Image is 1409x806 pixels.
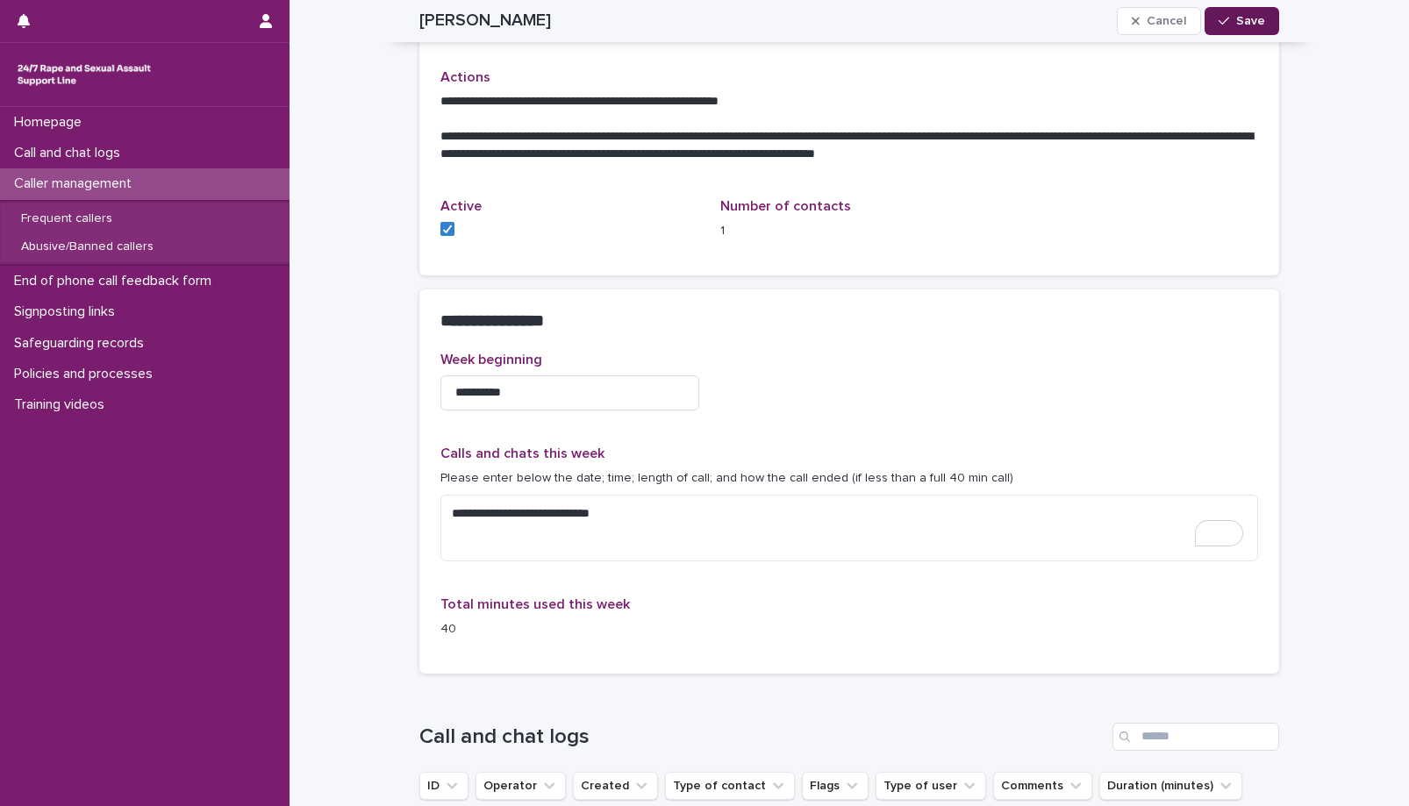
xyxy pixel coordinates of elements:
button: Comments [993,772,1092,800]
img: rhQMoQhaT3yELyF149Cw [14,57,154,92]
input: Search [1112,723,1279,751]
span: Week beginning [440,353,542,367]
span: Save [1236,15,1265,27]
p: 1 [720,222,979,240]
textarea: To enrich screen reader interactions, please activate Accessibility in Grammarly extension settings [440,495,1258,561]
button: Type of user [876,772,986,800]
span: Calls and chats this week [440,446,604,460]
h2: [PERSON_NAME] [419,11,551,31]
p: Frequent callers [7,211,126,226]
p: End of phone call feedback form [7,273,225,289]
p: Signposting links [7,303,129,320]
p: Abusive/Banned callers [7,239,168,254]
p: Homepage [7,114,96,131]
p: Please enter below the date; time; length of call; and how the call ended (if less than a full 40... [440,469,1258,488]
p: Training videos [7,396,118,413]
p: Caller management [7,175,146,192]
p: Policies and processes [7,366,167,382]
span: Actions [440,70,490,84]
span: Number of contacts [720,199,851,213]
p: Call and chat logs [7,145,134,161]
button: ID [419,772,468,800]
button: Operator [476,772,566,800]
p: Safeguarding records [7,335,158,352]
button: Cancel [1117,7,1201,35]
button: Duration (minutes) [1099,772,1242,800]
span: Total minutes used this week [440,597,630,611]
span: Cancel [1147,15,1186,27]
p: 40 [440,620,699,638]
span: Active [440,199,482,213]
h1: Call and chat logs [419,724,1105,750]
button: Save [1205,7,1279,35]
button: Created [573,772,658,800]
button: Type of contact [665,772,795,800]
button: Flags [802,772,869,800]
